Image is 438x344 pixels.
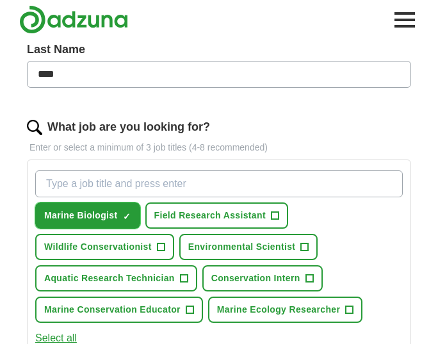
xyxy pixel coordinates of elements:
span: Conservation Intern [211,272,300,285]
p: Enter or select a minimum of 3 job titles (4-8 recommended) [27,141,411,154]
span: Marine Ecology Researcher [217,303,340,316]
input: Type a job title and press enter [35,170,403,197]
span: ✓ [123,211,131,222]
label: Last Name [27,41,411,58]
button: Marine Biologist✓ [35,202,140,229]
span: Environmental Scientist [188,240,296,254]
span: Marine Conservation Educator [44,303,181,316]
button: Marine Ecology Researcher [208,297,362,323]
button: Aquatic Research Technician [35,265,197,291]
span: Wildlife Conservationist [44,240,152,254]
button: Toggle main navigation menu [391,6,419,34]
button: Environmental Scientist [179,234,318,260]
img: search.png [27,120,42,135]
button: Marine Conservation Educator [35,297,203,323]
span: Field Research Assistant [154,209,266,222]
span: Marine Biologist [44,209,118,222]
img: Adzuna logo [19,5,128,34]
label: What job are you looking for? [47,119,210,136]
button: Field Research Assistant [145,202,288,229]
span: Aquatic Research Technician [44,272,175,285]
button: Conservation Intern [202,265,323,291]
button: Wildlife Conservationist [35,234,174,260]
